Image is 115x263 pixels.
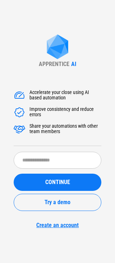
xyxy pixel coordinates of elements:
img: Accelerate [14,90,25,101]
div: Share your automations with other team members [29,123,101,135]
button: Try a demo [14,194,101,211]
img: Apprentice AI [43,34,72,61]
div: APPRENTICE [39,61,69,67]
a: Create an account [14,222,101,229]
span: CONTINUE [45,179,70,185]
div: AI [71,61,76,67]
img: Accelerate [14,107,25,118]
button: CONTINUE [14,174,101,191]
img: Accelerate [14,123,25,135]
div: Accelerate your close using AI based automation [29,90,101,101]
span: Try a demo [45,199,70,205]
div: Improve consistency and reduce errors [29,107,101,118]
